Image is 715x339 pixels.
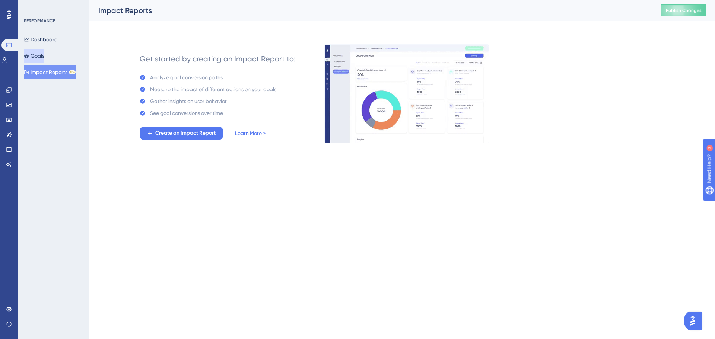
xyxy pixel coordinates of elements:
div: Get started by creating an Impact Report to: [140,54,296,64]
div: BETA [69,70,76,74]
div: 3 [52,4,54,10]
div: Gather insights on user behavior [150,97,227,106]
button: Dashboard [24,33,58,46]
span: Need Help? [18,2,47,11]
button: Publish Changes [661,4,706,16]
iframe: UserGuiding AI Assistant Launcher [684,310,706,332]
div: See goal conversions over time [150,109,223,118]
span: Create an Impact Report [155,129,216,138]
span: Publish Changes [666,7,702,13]
div: PERFORMANCE [24,18,55,24]
img: e8cc2031152ba83cd32f6b7ecddf0002.gif [324,44,489,143]
a: Learn More > [235,129,266,138]
button: Goals [24,49,44,63]
div: Impact Reports [98,5,643,16]
button: Create an Impact Report [140,127,223,140]
button: Impact ReportsBETA [24,65,76,79]
div: Measure the impact of different actions on your goals [150,85,276,94]
div: Analyze goal conversion paths [150,73,223,82]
